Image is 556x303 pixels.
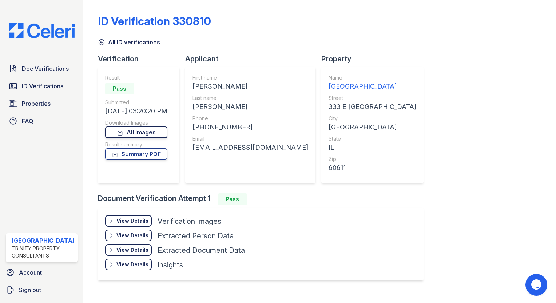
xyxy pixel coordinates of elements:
a: All Images [105,126,167,138]
div: Name [329,74,416,81]
div: Result summary [105,141,167,148]
div: Trinity Property Consultants [12,245,75,259]
span: Properties [22,99,51,108]
div: Extracted Person Data [158,231,234,241]
div: Insights [158,260,183,270]
div: Pass [218,193,247,205]
span: Sign out [19,286,41,294]
div: Verification [98,54,185,64]
div: [DATE] 03:20:20 PM [105,106,167,116]
div: Email [192,135,308,142]
div: 60611 [329,163,416,173]
div: [EMAIL_ADDRESS][DOMAIN_NAME] [192,142,308,153]
span: FAQ [22,117,33,125]
span: Account [19,268,42,277]
iframe: chat widget [525,274,549,296]
span: Doc Verifications [22,64,69,73]
a: Name [GEOGRAPHIC_DATA] [329,74,416,92]
div: Pass [105,83,134,94]
div: Property [321,54,429,64]
div: View Details [116,261,148,268]
div: IL [329,142,416,153]
a: FAQ [6,114,78,128]
div: First name [192,74,308,81]
div: View Details [116,217,148,225]
div: Document Verification Attempt 1 [98,193,429,205]
div: ID Verification 330810 [98,15,211,28]
div: Last name [192,94,308,102]
div: State [329,135,416,142]
img: CE_Logo_Blue-a8612792a0a2168367f1c8372b55b34899dd931a85d93a1a3d3e32e68fde9ad4.png [3,23,80,38]
a: Sign out [3,283,80,297]
div: Phone [192,115,308,122]
div: [GEOGRAPHIC_DATA] [329,122,416,132]
div: [GEOGRAPHIC_DATA] [12,236,75,245]
div: View Details [116,246,148,254]
div: Street [329,94,416,102]
a: All ID verifications [98,38,160,47]
div: [PHONE_NUMBER] [192,122,308,132]
a: ID Verifications [6,79,78,93]
a: Properties [6,96,78,111]
div: Zip [329,155,416,163]
div: Submitted [105,99,167,106]
div: [PERSON_NAME] [192,102,308,112]
div: Result [105,74,167,81]
div: Download Images [105,119,167,126]
div: Extracted Document Data [158,245,245,255]
div: Applicant [185,54,321,64]
a: Doc Verifications [6,61,78,76]
a: Account [3,265,80,280]
span: ID Verifications [22,82,63,90]
div: 333 E [GEOGRAPHIC_DATA] [329,102,416,112]
div: Verification Images [158,216,221,226]
div: [PERSON_NAME] [192,81,308,92]
div: View Details [116,232,148,239]
a: Summary PDF [105,148,167,160]
div: [GEOGRAPHIC_DATA] [329,81,416,92]
div: City [329,115,416,122]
